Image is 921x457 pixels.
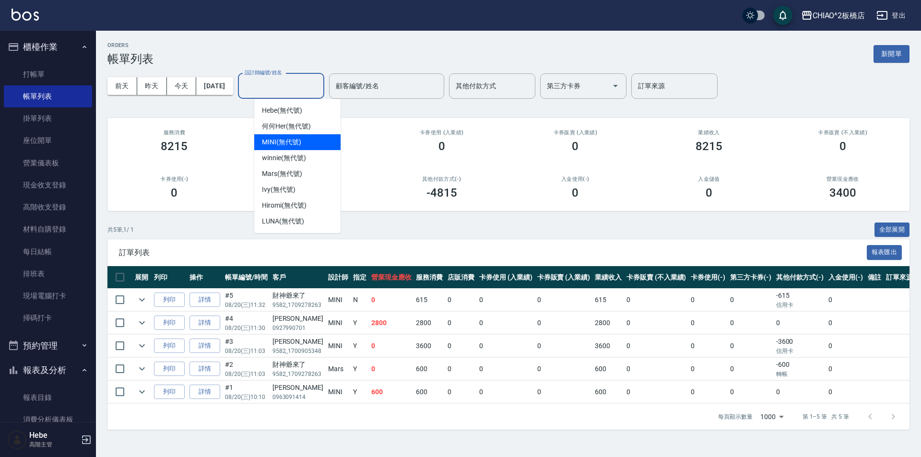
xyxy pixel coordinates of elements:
[272,291,323,301] div: 財神爺來了
[826,266,865,289] th: 入金使用(-)
[445,335,477,357] td: 0
[624,289,688,311] td: 0
[167,77,197,95] button: 今天
[624,335,688,357] td: 0
[624,358,688,380] td: 0
[4,85,92,107] a: 帳單列表
[12,9,39,21] img: Logo
[608,78,623,94] button: Open
[445,266,477,289] th: 店販消費
[223,335,270,357] td: #3
[535,289,593,311] td: 0
[189,339,220,353] a: 詳情
[624,312,688,334] td: 0
[572,186,579,199] h3: 0
[445,381,477,403] td: 0
[688,381,728,403] td: 0
[477,312,535,334] td: 0
[272,301,323,309] p: 9582_1709278263
[867,245,902,260] button: 報表匯出
[225,324,268,332] p: 08/20 (三) 11:30
[262,137,301,147] span: MINI (無代號)
[728,289,774,311] td: 0
[135,385,149,399] button: expand row
[592,358,624,380] td: 600
[776,301,824,309] p: 信用卡
[477,289,535,311] td: 0
[369,266,414,289] th: 營業現金應收
[477,266,535,289] th: 卡券使用 (入業績)
[874,45,909,63] button: 新開單
[774,266,827,289] th: 其他付款方式(-)
[262,153,306,163] span: winnie (無代號)
[262,105,302,116] span: Hebe (無代號)
[797,6,869,25] button: CHIAO^2板橋店
[826,312,865,334] td: 0
[688,312,728,334] td: 0
[386,176,497,182] h2: 其他付款方式(-)
[4,285,92,307] a: 現場電腦打卡
[826,381,865,403] td: 0
[351,312,369,334] td: Y
[867,247,902,257] a: 報表匯出
[413,358,445,380] td: 600
[592,381,624,403] td: 600
[445,312,477,334] td: 0
[4,174,92,196] a: 現金收支登錄
[728,266,774,289] th: 第三方卡券(-)
[4,35,92,59] button: 櫃檯作業
[223,312,270,334] td: #4
[187,266,223,289] th: 操作
[776,347,824,355] p: 信用卡
[29,431,78,440] h5: Hebe
[107,42,153,48] h2: ORDERS
[154,362,185,376] button: 列印
[535,358,593,380] td: 0
[774,312,827,334] td: 0
[270,266,326,289] th: 客戶
[592,266,624,289] th: 業績收入
[386,129,497,136] h2: 卡券使用 (入業績)
[688,335,728,357] td: 0
[688,289,728,311] td: 0
[272,324,323,332] p: 0927990701
[8,430,27,449] img: Person
[369,335,414,357] td: 0
[272,393,323,401] p: 0963091414
[189,362,220,376] a: 詳情
[326,335,351,357] td: MINI
[351,335,369,357] td: Y
[774,381,827,403] td: 0
[137,77,167,95] button: 昨天
[272,347,323,355] p: 9582_1700905348
[696,140,722,153] h3: 8215
[262,121,311,131] span: 何何Her (無代號)
[326,312,351,334] td: MINI
[132,266,152,289] th: 展開
[326,381,351,403] td: MINI
[154,293,185,307] button: 列印
[865,266,884,289] th: 備註
[107,52,153,66] h3: 帳單列表
[803,412,849,421] p: 第 1–5 筆 共 5 筆
[4,63,92,85] a: 打帳單
[272,383,323,393] div: [PERSON_NAME]
[4,218,92,240] a: 材料自購登錄
[413,289,445,311] td: 615
[4,333,92,358] button: 預約管理
[225,301,268,309] p: 08/20 (三) 11:32
[135,362,149,376] button: expand row
[253,129,364,136] h2: 店販消費
[535,335,593,357] td: 0
[4,387,92,409] a: 報表目錄
[262,185,295,195] span: Ivy (無代號)
[826,358,865,380] td: 0
[477,381,535,403] td: 0
[813,10,865,22] div: CHIAO^2板橋店
[223,289,270,311] td: #5
[369,358,414,380] td: 0
[477,358,535,380] td: 0
[654,129,765,136] h2: 業績收入
[369,381,414,403] td: 600
[477,335,535,357] td: 0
